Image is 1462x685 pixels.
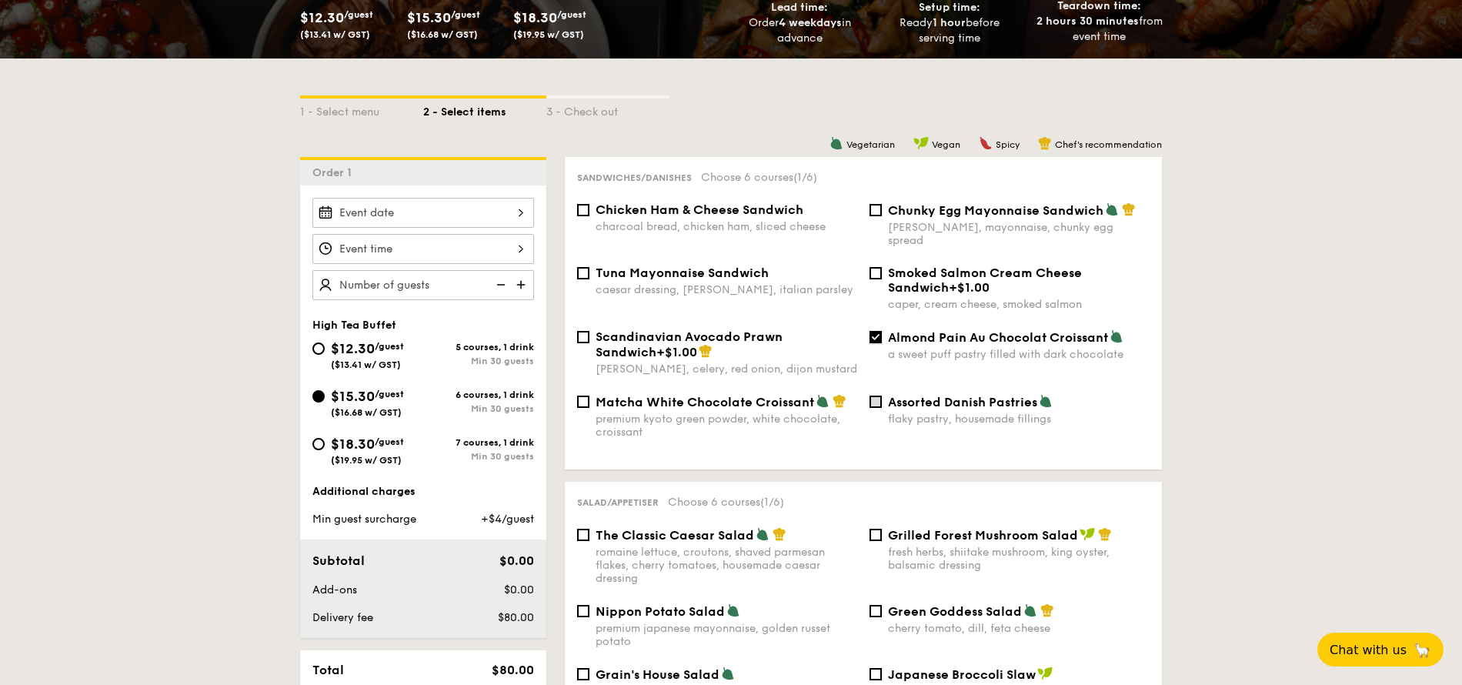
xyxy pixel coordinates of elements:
[344,9,373,20] span: /guest
[1098,527,1112,541] img: icon-chef-hat.a58ddaea.svg
[1040,603,1054,617] img: icon-chef-hat.a58ddaea.svg
[816,394,829,408] img: icon-vegetarian.fe4039eb.svg
[870,529,882,541] input: Grilled Forest Mushroom Saladfresh herbs, shiitake mushroom, king oyster, balsamic dressing
[577,172,692,183] span: Sandwiches/Danishes
[312,166,358,179] span: Order 1
[699,344,713,358] img: icon-chef-hat.a58ddaea.svg
[1023,603,1037,617] img: icon-vegetarian.fe4039eb.svg
[312,390,325,403] input: $15.30/guest($16.68 w/ GST)6 courses, 1 drinkMin 30 guests
[577,529,589,541] input: The Classic Caesar Saladromaine lettuce, croutons, shaved parmesan flakes, cherry tomatoes, house...
[870,204,882,216] input: Chunky Egg Mayonnaise Sandwich[PERSON_NAME], mayonnaise, chunky egg spread
[596,528,754,543] span: The Classic Caesar Salad
[596,329,783,359] span: Scandinavian Avocado Prawn Sandwich
[596,363,857,376] div: [PERSON_NAME], celery, red onion, dijon mustard
[513,29,584,40] span: ($19.95 w/ GST)
[312,611,373,624] span: Delivery fee
[888,413,1150,426] div: flaky pastry, housemade fillings
[888,221,1150,247] div: [PERSON_NAME], mayonnaise, chunky egg spread
[996,139,1020,150] span: Spicy
[499,553,534,568] span: $0.00
[577,204,589,216] input: Chicken Ham & Cheese Sandwichcharcoal bread, chicken ham, sliced cheese
[1330,643,1407,657] span: Chat with us
[312,198,534,228] input: Event date
[919,1,980,14] span: Setup time:
[870,267,882,279] input: Smoked Salmon Cream Cheese Sandwich+$1.00caper, cream cheese, smoked salmon
[577,668,589,680] input: Grain's House Saladcorn kernel, roasted sesame dressing, cherry tomato
[375,389,404,399] span: /guest
[1055,139,1162,150] span: Chef's recommendation
[596,604,725,619] span: Nippon Potato Salad
[721,667,735,680] img: icon-vegetarian.fe4039eb.svg
[375,341,404,352] span: /guest
[1080,527,1095,541] img: icon-vegan.f8ff3823.svg
[596,283,857,296] div: caesar dressing, [PERSON_NAME], italian parsley
[312,319,396,332] span: High Tea Buffet
[331,436,375,453] span: $18.30
[1105,202,1119,216] img: icon-vegetarian.fe4039eb.svg
[1038,136,1052,150] img: icon-chef-hat.a58ddaea.svg
[577,497,659,508] span: Salad/Appetiser
[451,9,480,20] span: /guest
[881,15,1019,46] div: Ready before serving time
[1039,394,1053,408] img: icon-vegetarian.fe4039eb.svg
[1037,667,1053,680] img: icon-vegan.f8ff3823.svg
[504,583,534,596] span: $0.00
[888,330,1108,345] span: Almond Pain Au Chocolat Croissant
[1317,633,1444,667] button: Chat with us🦙
[577,396,589,408] input: Matcha White Chocolate Croissantpremium kyoto green powder, white chocolate, croissant
[488,270,511,299] img: icon-reduce.1d2dbef1.svg
[312,438,325,450] input: $18.30/guest($19.95 w/ GST)7 courses, 1 drinkMin 30 guests
[312,553,365,568] span: Subtotal
[888,667,1036,682] span: Japanese Broccoli Slaw
[423,356,534,366] div: Min 30 guests
[701,171,817,184] span: Choose 6 courses
[1122,202,1136,216] img: icon-chef-hat.a58ddaea.svg
[312,484,534,500] div: Additional charges
[407,29,478,40] span: ($16.68 w/ GST)
[596,266,769,280] span: Tuna Mayonnaise Sandwich
[312,583,357,596] span: Add-ons
[773,527,786,541] img: icon-chef-hat.a58ddaea.svg
[596,395,814,409] span: Matcha White Chocolate Croissant
[312,513,416,526] span: Min guest surcharge
[888,298,1150,311] div: caper, cream cheese, smoked salmon
[331,388,375,405] span: $15.30
[300,29,370,40] span: ($13.41 w/ GST)
[300,9,344,26] span: $12.30
[888,395,1037,409] span: Assorted Danish Pastries
[577,605,589,617] input: Nippon Potato Saladpremium japanese mayonnaise, golden russet potato
[979,136,993,150] img: icon-spicy.37a8142b.svg
[760,496,784,509] span: (1/6)
[846,139,895,150] span: Vegetarian
[1413,641,1431,659] span: 🦙
[726,603,740,617] img: icon-vegetarian.fe4039eb.svg
[756,527,769,541] img: icon-vegetarian.fe4039eb.svg
[557,9,586,20] span: /guest
[312,342,325,355] input: $12.30/guest($13.41 w/ GST)5 courses, 1 drinkMin 30 guests
[1110,329,1123,343] img: icon-vegetarian.fe4039eb.svg
[829,136,843,150] img: icon-vegetarian.fe4039eb.svg
[423,451,534,462] div: Min 30 guests
[1036,15,1139,28] strong: 2 hours 30 minutes
[423,389,534,400] div: 6 courses, 1 drink
[312,663,344,677] span: Total
[331,340,375,357] span: $12.30
[577,331,589,343] input: Scandinavian Avocado Prawn Sandwich+$1.00[PERSON_NAME], celery, red onion, dijon mustard
[596,413,857,439] div: premium kyoto green powder, white chocolate, croissant
[949,280,990,295] span: +$1.00
[913,136,929,150] img: icon-vegan.f8ff3823.svg
[331,359,401,370] span: ($13.41 w/ GST)
[596,622,857,648] div: premium japanese mayonnaise, golden russet potato
[888,266,1082,295] span: Smoked Salmon Cream Cheese Sandwich
[331,455,402,466] span: ($19.95 w/ GST)
[932,139,960,150] span: Vegan
[870,331,882,343] input: Almond Pain Au Chocolat Croissanta sweet puff pastry filled with dark chocolate
[407,9,451,26] span: $15.30
[375,436,404,447] span: /guest
[596,202,803,217] span: Chicken Ham & Cheese Sandwich
[312,270,534,300] input: Number of guests
[596,546,857,585] div: romaine lettuce, croutons, shaved parmesan flakes, cherry tomatoes, housemade caesar dressing
[933,16,966,29] strong: 1 hour
[793,171,817,184] span: (1/6)
[833,394,846,408] img: icon-chef-hat.a58ddaea.svg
